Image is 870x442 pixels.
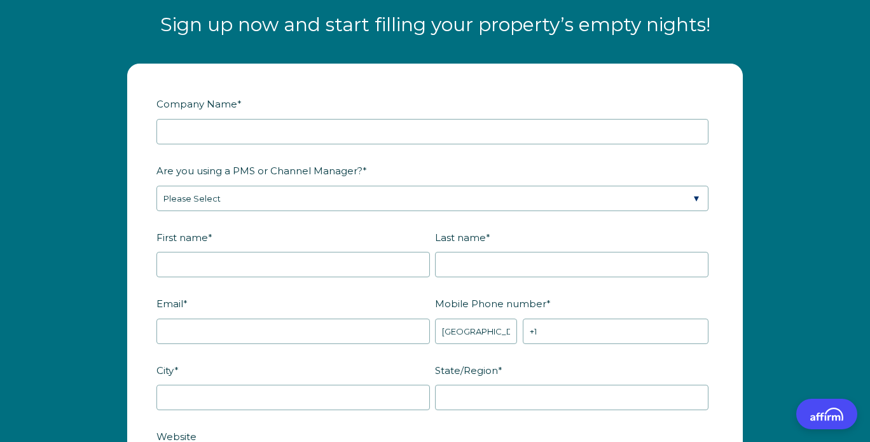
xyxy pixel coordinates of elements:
[156,161,362,181] span: Are you using a PMS or Channel Manager?
[156,294,183,314] span: Email
[435,228,486,247] span: Last name
[435,361,498,380] span: State/Region
[156,361,174,380] span: City
[156,94,237,114] span: Company Name
[156,228,208,247] span: First name
[435,294,546,314] span: Mobile Phone number
[160,13,710,36] span: Sign up now and start filling your property’s empty nights!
